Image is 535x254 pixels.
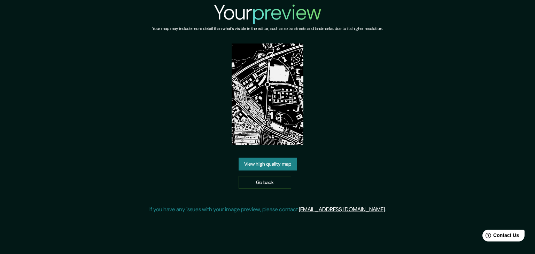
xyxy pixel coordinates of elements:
a: Go back [239,176,291,189]
a: View high quality map [239,158,297,170]
a: [EMAIL_ADDRESS][DOMAIN_NAME] [299,206,385,213]
h6: Your map may include more detail than what's visible in the editor, such as extra streets and lan... [152,25,383,32]
p: If you have any issues with your image preview, please contact . [149,205,386,214]
iframe: Help widget launcher [473,227,527,246]
img: created-map-preview [232,43,304,145]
